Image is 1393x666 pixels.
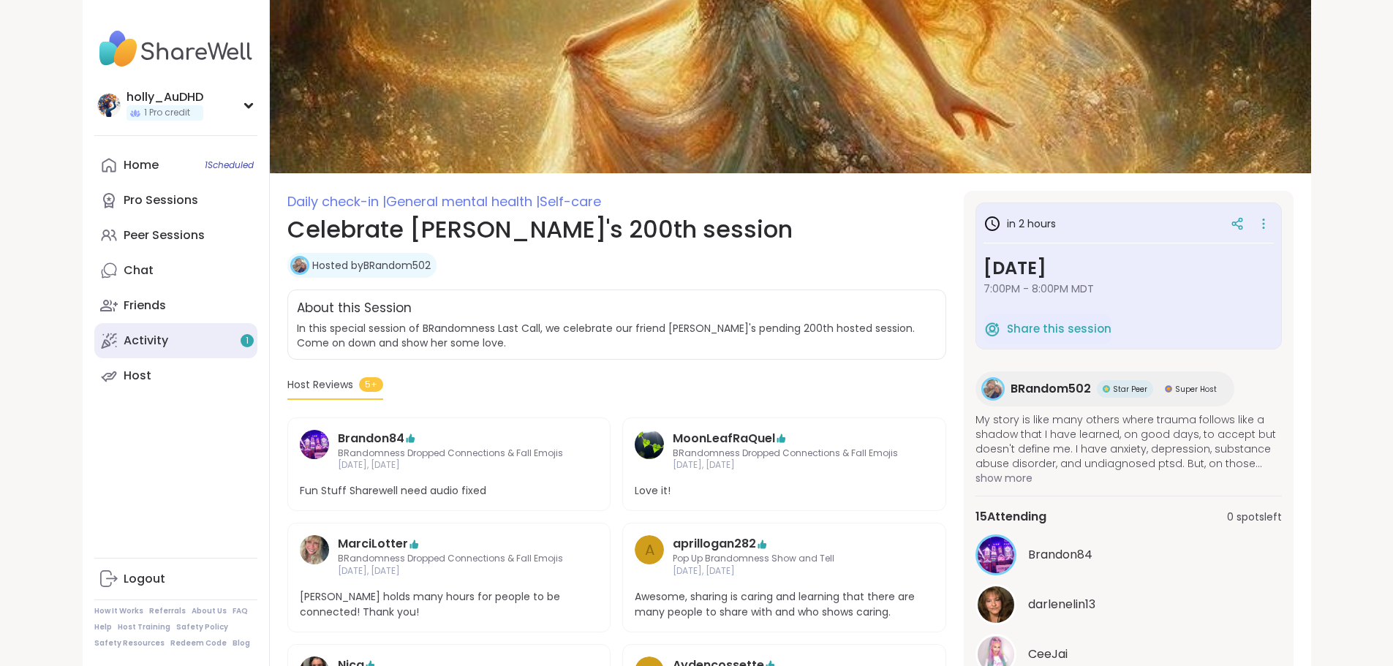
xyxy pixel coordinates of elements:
span: Brandon84 [1028,546,1092,564]
a: Redeem Code [170,638,227,648]
a: a [635,535,664,578]
img: Brandon84 [300,430,329,459]
span: show more [975,471,1282,485]
span: 7:00PM - 8:00PM MDT [984,281,1274,296]
a: darlenelin13darlenelin13 [975,584,1282,625]
h3: [DATE] [984,255,1274,281]
a: MoonLeafRaQuel [673,430,775,447]
a: How It Works [94,606,143,616]
span: Star Peer [1113,384,1147,395]
button: Share this session [984,314,1111,344]
a: Help [94,622,112,632]
div: Peer Sessions [124,227,205,243]
span: 5+ [359,377,383,392]
img: Brandon84 [978,537,1014,573]
span: BRandomness Dropped Connections & Fall Emojis [673,447,898,460]
a: MoonLeafRaQuel [635,430,664,472]
span: BRandomness Dropped Connections & Fall Emojis [338,447,563,460]
a: Brandon84Brandon84 [975,534,1282,575]
img: MoonLeafRaQuel [635,430,664,459]
img: ShareWell Nav Logo [94,23,257,75]
span: 15 Attending [975,508,1046,526]
a: Friends [94,288,257,323]
img: ShareWell Logomark [984,320,1001,338]
div: Chat [124,262,154,279]
img: holly_AuDHD [97,94,121,117]
h1: Celebrate [PERSON_NAME]'s 200th session [287,212,946,247]
span: [DATE], [DATE] [673,459,898,472]
span: BRandom502 [1011,380,1091,398]
span: Super Host [1175,384,1217,395]
span: darlenelin13 [1028,596,1095,613]
a: Safety Resources [94,638,165,648]
a: MarciLotter [300,535,329,578]
a: FAQ [233,606,248,616]
span: [PERSON_NAME] holds many hours for people to be connected! Thank you! [300,589,599,620]
h2: About this Session [297,299,412,318]
a: About Us [192,606,227,616]
span: My story is like many others where trauma follows like a shadow that I have learned, on good days... [975,412,1282,471]
span: [DATE], [DATE] [338,459,563,472]
div: Pro Sessions [124,192,198,208]
a: Host Training [118,622,170,632]
span: BRandomness Dropped Connections & Fall Emojis [338,553,563,565]
a: Safety Policy [176,622,228,632]
div: holly_AuDHD [127,89,203,105]
a: Home1Scheduled [94,148,257,183]
a: Logout [94,561,257,597]
a: Referrals [149,606,186,616]
span: Fun Stuff Sharewell need audio fixed [300,483,599,499]
span: Daily check-in | [287,192,386,211]
a: Host [94,358,257,393]
a: Pro Sessions [94,183,257,218]
h3: in 2 hours [984,215,1056,232]
span: Pop Up Brandomness Show and Tell [673,553,896,565]
a: Chat [94,253,257,288]
a: aprillogan282 [673,535,756,553]
a: Peer Sessions [94,218,257,253]
a: Activity1 [94,323,257,358]
img: BRandom502 [292,258,307,273]
span: Share this session [1007,321,1111,338]
span: [DATE], [DATE] [673,565,896,578]
span: Love it! [635,483,934,499]
div: Home [124,157,159,173]
span: General mental health | [386,192,540,211]
span: 1 Scheduled [205,159,254,171]
a: Hosted byBRandom502 [312,258,431,273]
span: Awesome, sharing is caring and learning that there are many people to share with and who shows ca... [635,589,934,620]
span: 1 [246,335,249,347]
a: Brandon84 [338,430,404,447]
span: a [645,539,654,561]
div: Activity [124,333,168,349]
a: BRandom502BRandom502Star PeerStar PeerSuper HostSuper Host [975,371,1234,406]
img: Super Host [1165,385,1172,393]
img: BRandom502 [984,379,1003,398]
a: MarciLotter [338,535,408,553]
span: CeeJai [1028,646,1068,663]
span: Self-care [540,192,601,211]
span: In this special session of BRandomness Last Call, we celebrate our friend [PERSON_NAME]'s pending... [297,321,915,350]
a: Brandon84 [300,430,329,472]
img: MarciLotter [300,535,329,564]
div: Logout [124,571,165,587]
span: 1 Pro credit [144,107,190,119]
img: darlenelin13 [978,586,1014,623]
span: 0 spots left [1227,510,1282,525]
a: Blog [233,638,250,648]
img: Star Peer [1103,385,1110,393]
div: Friends [124,298,166,314]
span: [DATE], [DATE] [338,565,563,578]
div: Host [124,368,151,384]
span: Host Reviews [287,377,353,393]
